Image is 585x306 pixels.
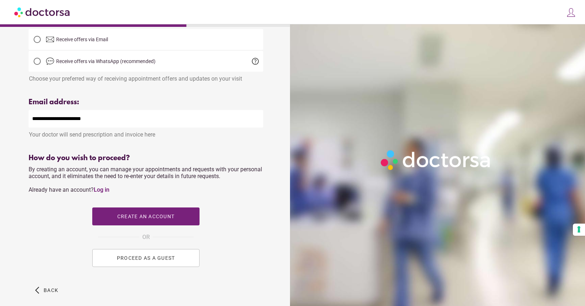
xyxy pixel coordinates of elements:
[11,11,17,17] img: logo_orange.svg
[92,249,200,267] button: PROCEED AS A GUEST
[89,42,109,47] div: Mots-clés
[29,98,263,106] div: Email address:
[29,166,262,193] span: By creating an account, you can manage your appointments and requests with your personal account,...
[20,11,35,17] div: v 4.0.25
[11,19,17,24] img: website_grey.svg
[56,37,108,42] span: Receive offers via Email
[378,147,495,173] img: Logo-Doctorsa-trans-White-partial-flat.png
[46,57,54,66] img: chat
[37,42,55,47] div: Domaine
[29,42,35,47] img: tab_domain_overview_orange.svg
[117,255,175,261] span: PROCEED AS A GUEST
[29,128,263,138] div: Your doctor will send prescription and invoice here
[29,154,263,162] div: How do you wish to proceed?
[142,233,150,242] span: OR
[573,224,585,236] button: Your consent preferences for tracking technologies
[44,287,58,293] span: Back
[94,186,109,193] a: Log in
[46,35,54,44] img: email
[117,214,174,219] span: Create an account
[566,8,576,18] img: icons8-customer-100.png
[32,281,61,299] button: arrow_back_ios Back
[81,42,87,47] img: tab_keywords_by_traffic_grey.svg
[92,207,200,225] button: Create an account
[251,57,260,66] span: help
[19,19,81,24] div: Domaine: [DOMAIN_NAME]
[56,58,156,64] span: Receive offers via WhatsApp (recommended)
[14,4,71,20] img: Doctorsa.com
[29,72,263,82] div: Choose your preferred way of receiving appointment offers and updates on your visit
